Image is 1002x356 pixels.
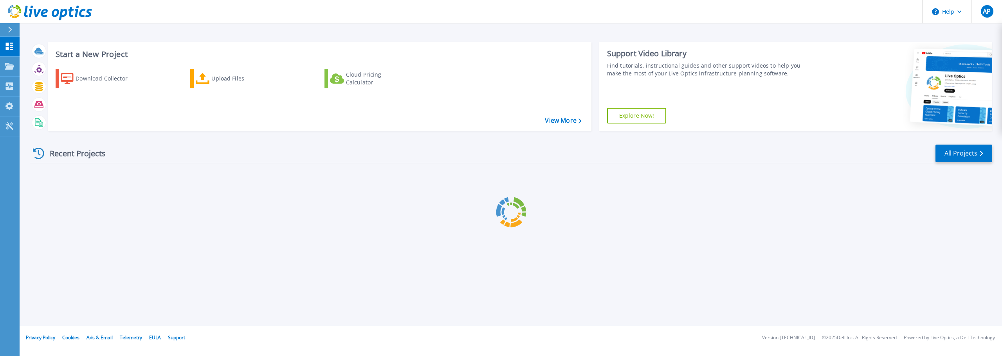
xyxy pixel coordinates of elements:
[56,69,143,88] a: Download Collector
[168,334,185,341] a: Support
[545,117,581,124] a: View More
[30,144,116,163] div: Recent Projects
[935,145,992,162] a: All Projects
[26,334,55,341] a: Privacy Policy
[346,71,409,86] div: Cloud Pricing Calculator
[607,48,810,59] div: Support Video Library
[62,334,79,341] a: Cookies
[87,334,113,341] a: Ads & Email
[983,8,991,14] span: AP
[762,335,815,340] li: Version: [TECHNICAL_ID]
[149,334,161,341] a: EULA
[56,50,581,59] h3: Start a New Project
[607,108,667,123] a: Explore Now!
[904,335,995,340] li: Powered by Live Optics, a Dell Technology
[211,71,274,86] div: Upload Files
[324,69,412,88] a: Cloud Pricing Calculator
[607,62,810,77] div: Find tutorials, instructional guides and other support videos to help you make the most of your L...
[822,335,897,340] li: © 2025 Dell Inc. All Rights Reserved
[190,69,278,88] a: Upload Files
[76,71,138,86] div: Download Collector
[120,334,142,341] a: Telemetry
